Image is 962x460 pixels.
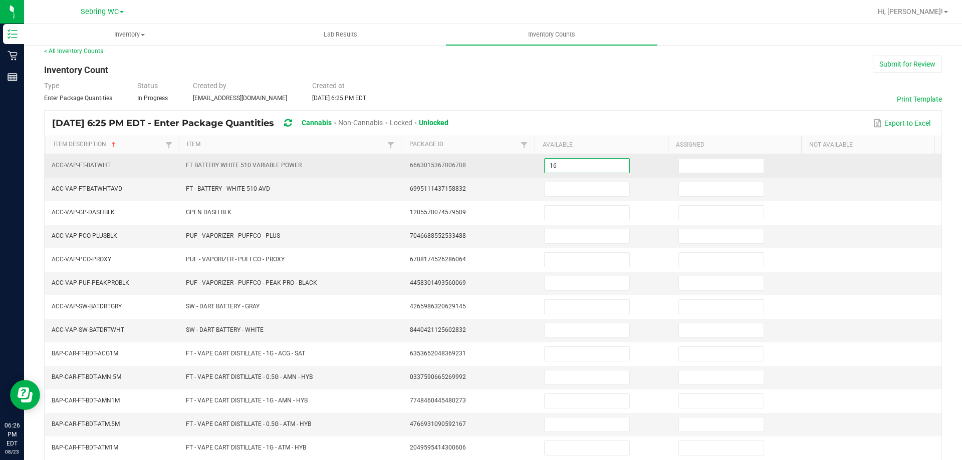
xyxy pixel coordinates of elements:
span: ACC-VAP-FT-BATWHTAVD [52,185,122,192]
span: 8440421125602832 [410,326,466,333]
span: BAP-CAR-FT-BDT-ACG1M [52,350,118,357]
p: 06:26 PM EDT [5,421,20,448]
span: PUF - VAPORIZER - PUFFCO - PLUS [186,232,280,239]
span: BAP-CAR-FT-BDT-ATM1M [52,444,118,451]
span: 4265986320629145 [410,303,466,310]
span: Created by [193,82,226,90]
span: Inventory Counts [515,30,589,39]
span: Sebring WC [81,8,119,16]
a: ItemSortable [187,141,385,149]
th: Assigned [668,136,801,154]
inline-svg: Inventory [8,29,18,39]
span: FT - VAPE CART DISTILLATE - 1G - ATM - HYB [186,444,306,451]
span: FT - VAPE CART DISTILLATE - 1G - ACG - SAT [186,350,305,357]
span: Sortable [110,141,118,149]
span: 6708174526286064 [410,256,466,263]
span: Enter Package Quantities [44,95,112,102]
span: Type [44,82,59,90]
span: FT BATTERY WHITE 510 VARIABLE POWER [186,162,302,169]
span: 7748460445480273 [410,397,466,404]
span: Status [137,82,158,90]
span: 6353652048369231 [410,350,466,357]
a: Lab Results [235,24,446,45]
span: FT - VAPE CART DISTILLATE - 1G - AMN - HYB [186,397,308,404]
a: Inventory [24,24,235,45]
div: [DATE] 6:25 PM EDT - Enter Package Quantities [52,114,456,133]
span: ACC-VAP-SW-BATDRTGRY [52,303,122,310]
span: In Progress [137,95,168,102]
inline-svg: Retail [8,51,18,61]
span: ACC-VAP-PUF-PEAKPROBLK [52,279,129,286]
inline-svg: Reports [8,72,18,82]
span: Unlocked [419,119,448,127]
span: ACC-VAP-FT-BATWHT [52,162,111,169]
span: SW - DART BATTERY - WHITE [186,326,264,333]
span: 7046688552533488 [410,232,466,239]
span: ACC-VAP-PCO-PROXY [52,256,111,263]
span: Hi, [PERSON_NAME]! [878,8,943,16]
a: < All Inventory Counts [44,48,103,55]
a: Item DescriptionSortable [54,141,163,149]
span: 4458301493560069 [410,279,466,286]
span: [EMAIL_ADDRESS][DOMAIN_NAME] [193,95,287,102]
span: PUF - VAPORIZER - PUFFCO - PROXY [186,256,285,263]
span: Inventory Count [44,65,108,75]
span: 0337590665269992 [410,373,466,380]
span: Created at [312,82,345,90]
a: Filter [385,139,397,151]
span: BAP-CAR-FT-BDT-AMN1M [52,397,120,404]
th: Available [535,136,668,154]
span: FT - VAPE CART DISTILLATE - 0.5G - ATM - HYB [186,420,311,427]
a: Filter [518,139,530,151]
th: Not Available [801,136,934,154]
span: GPEN DASH BLK [186,209,231,216]
a: Inventory Counts [446,24,657,45]
span: FT - VAPE CART DISTILLATE - 0.5G - AMN - HYB [186,373,313,380]
span: ACC-VAP-GP-DASHBLK [52,209,115,216]
button: Export to Excel [871,115,933,132]
p: 08/23 [5,448,20,455]
span: PUF - VAPORIZER - PUFFCO - PEAK PRO - BLACK [186,279,317,286]
span: 4766931090592167 [410,420,466,427]
span: Inventory [25,30,234,39]
span: FT - BATTERY - WHITE 510 AVD [186,185,270,192]
iframe: Resource center [10,380,40,410]
span: BAP-CAR-FT-BDT-ATM.5M [52,420,120,427]
span: Locked [390,119,412,127]
button: Print Template [897,94,942,104]
span: Lab Results [310,30,371,39]
button: Submit for Review [873,56,942,73]
span: Non-Cannabis [338,119,383,127]
a: Package IdSortable [409,141,519,149]
a: Filter [163,139,175,151]
span: [DATE] 6:25 PM EDT [312,95,366,102]
span: Cannabis [302,119,332,127]
span: 1205570074579509 [410,209,466,216]
span: 2049595414300606 [410,444,466,451]
span: 6995111437158832 [410,185,466,192]
span: BAP-CAR-FT-BDT-AMN.5M [52,373,121,380]
span: 6663015367006708 [410,162,466,169]
span: ACC-VAP-SW-BATDRTWHT [52,326,124,333]
span: SW - DART BATTERY - GRAY [186,303,260,310]
span: ACC-VAP-PCO-PLUSBLK [52,232,117,239]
